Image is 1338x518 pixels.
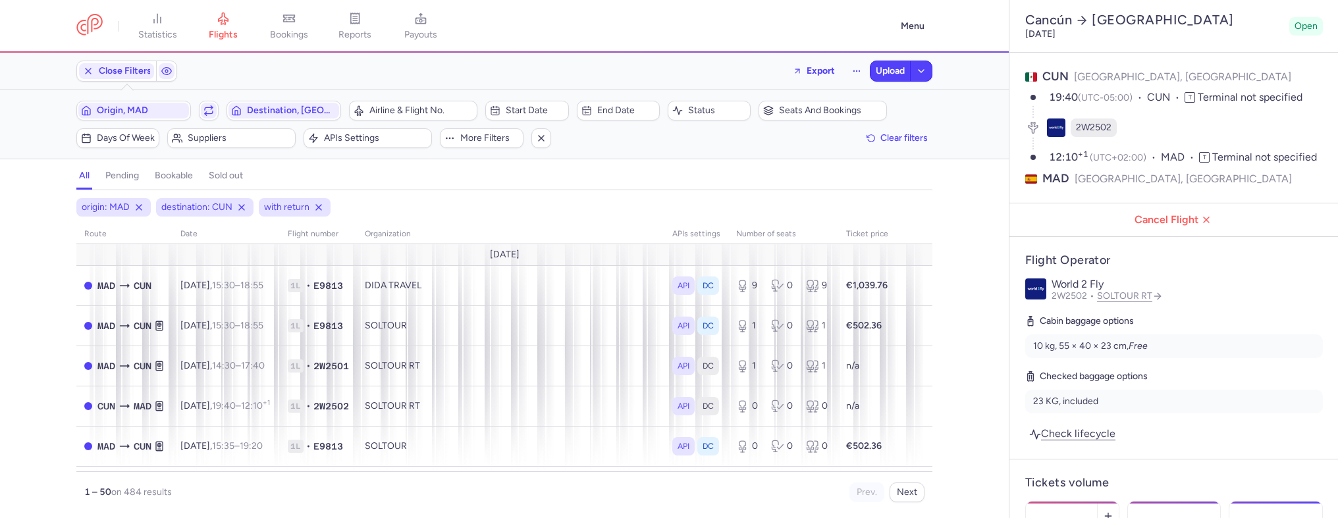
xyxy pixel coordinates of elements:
span: E9813 [313,440,343,453]
strong: €502.36 [846,440,882,452]
h5: Checked baggage options [1025,369,1323,384]
span: [GEOGRAPHIC_DATA], [GEOGRAPHIC_DATA] [1075,170,1292,187]
h4: pending [105,170,139,182]
span: bookings [270,29,308,41]
div: 0 [771,359,795,373]
span: [GEOGRAPHIC_DATA], [GEOGRAPHIC_DATA] [1074,70,1291,83]
h4: all [79,170,90,182]
span: 2W2502 [1052,290,1097,301]
button: Start date [485,101,568,120]
td: SOLTOUR [357,426,664,466]
div: 0 [771,400,795,413]
span: E9813 [313,279,343,292]
button: Origin, MAD [76,101,191,120]
span: MAD [97,359,115,373]
span: API [678,279,689,292]
a: reports [322,12,388,41]
div: 0 [806,440,830,453]
span: Destination, [GEOGRAPHIC_DATA] [247,105,336,116]
span: Airline & Flight No. [369,105,473,116]
h4: bookable [155,170,193,182]
td: SOLTOUR [357,305,664,346]
span: Cancun International, Cancún, Mexico [134,319,151,333]
span: 1L [288,279,304,292]
span: on 484 results [111,486,172,498]
span: [DATE], [180,360,265,371]
span: CLOSED [84,442,92,450]
span: Seats and bookings [779,105,882,116]
span: [DATE], [180,280,263,291]
span: origin: MAD [82,201,130,214]
span: CUN [134,359,151,373]
button: End date [577,101,660,120]
time: 19:20 [240,440,263,452]
time: 15:30 [212,280,235,291]
span: MAD [1042,170,1069,187]
span: Barajas, Madrid, Spain [134,399,151,413]
button: Next [890,482,924,502]
span: DC [703,319,714,332]
span: CLOSED [84,402,92,410]
span: Cancel Flight [1020,214,1328,226]
div: 1 [736,319,761,332]
span: Suppliers [188,133,291,143]
button: Close Filters [77,61,156,81]
div: 1 [806,319,830,332]
span: [DATE] [490,249,520,260]
button: Export [784,61,843,82]
span: • [306,400,311,413]
span: [DATE], [180,440,263,452]
span: statistics [138,29,177,41]
button: Seats and bookings [759,101,887,120]
span: End date [597,105,655,116]
span: Terminal not specified [1212,151,1317,163]
span: Close Filters [99,66,151,76]
time: 15:35 [212,440,234,452]
span: CUN [1042,69,1069,84]
td: DIDA TRAVEL [357,466,664,506]
span: DC [703,279,714,292]
span: – [212,280,263,291]
img: World 2 Fly logo [1025,278,1046,299]
a: payouts [388,12,454,41]
a: Check lifecycle [1025,425,1119,442]
button: Menu [893,14,932,39]
span: Status [688,105,746,116]
button: Airline & Flight No. [349,101,477,120]
th: Ticket price [838,224,899,244]
sup: +1 [263,398,270,407]
button: Suppliers [167,128,296,148]
span: reports [338,29,371,41]
span: API [678,359,689,373]
span: T [1185,92,1195,103]
span: API [678,319,689,332]
span: – [212,360,265,371]
td: SOLTOUR RT [357,386,664,426]
div: 0 [771,319,795,332]
div: 9 [806,279,830,292]
div: 0 [806,400,830,413]
span: n/a [846,400,859,411]
span: (UTC+02:00) [1090,152,1146,163]
span: • [306,359,311,373]
span: MAD [1161,150,1199,165]
span: 1L [288,400,304,413]
span: 2W2501 [313,359,349,373]
span: • [306,319,311,332]
span: More filters [460,133,518,143]
span: Open [1295,20,1318,33]
a: statistics [124,12,190,41]
div: 10 kg, 55 × 40 × 23 cm, [1033,340,1315,353]
span: Barajas, Madrid, Spain [97,319,115,333]
a: CitizenPlane red outlined logo [76,14,103,38]
time: 12:10 [241,400,270,411]
span: destination: CUN [161,201,232,214]
div: 0 [771,440,795,453]
span: API [678,440,689,453]
span: Cancun International, Cancún, Mexico [97,399,115,413]
th: organization [357,224,664,244]
strong: €1,039.76 [846,280,888,291]
span: 1L [288,359,304,373]
span: payouts [404,29,437,41]
span: 1L [288,440,304,453]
